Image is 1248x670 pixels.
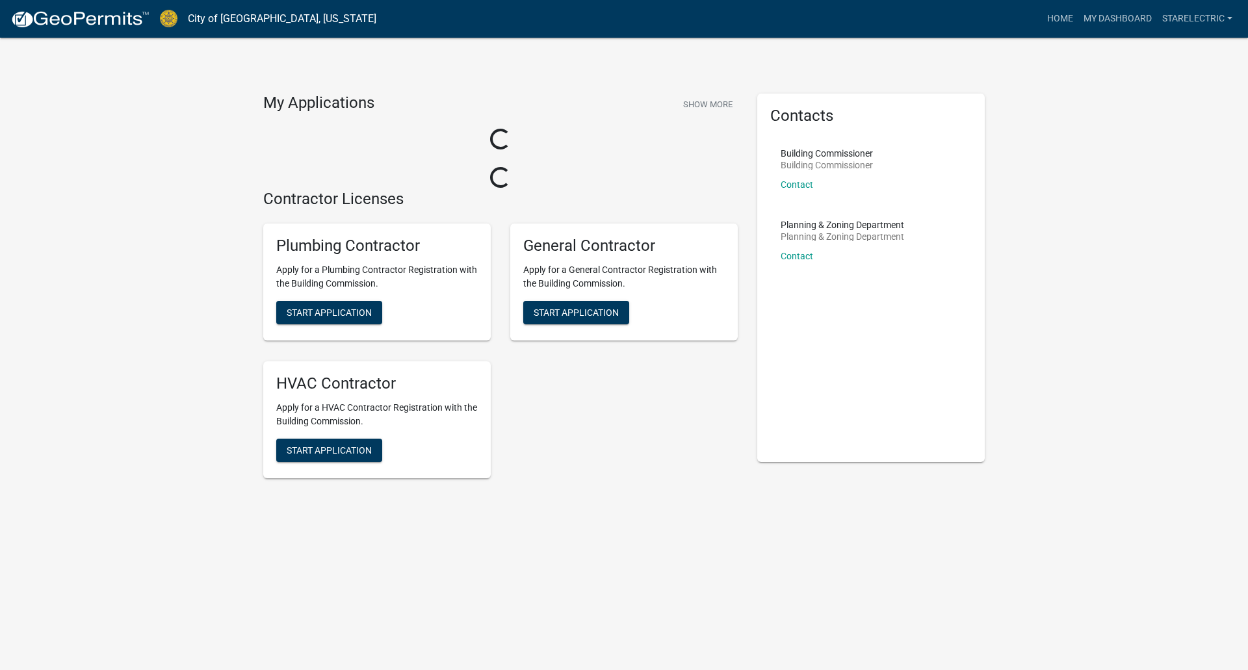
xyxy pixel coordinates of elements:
button: Show More [678,94,738,115]
a: Contact [781,251,813,261]
h5: Plumbing Contractor [276,237,478,255]
a: My Dashboard [1078,6,1157,31]
h5: Contacts [770,107,972,125]
h5: HVAC Contractor [276,374,478,393]
h4: Contractor Licenses [263,190,738,209]
p: Apply for a Plumbing Contractor Registration with the Building Commission. [276,263,478,290]
p: Building Commissioner [781,161,873,170]
span: Start Application [534,307,619,318]
h4: My Applications [263,94,374,113]
button: Start Application [276,301,382,324]
a: City of [GEOGRAPHIC_DATA], [US_STATE] [188,8,376,30]
p: Planning & Zoning Department [781,232,904,241]
p: Planning & Zoning Department [781,220,904,229]
a: Contact [781,179,813,190]
img: City of Jeffersonville, Indiana [160,10,177,27]
h5: General Contractor [523,237,725,255]
p: Apply for a General Contractor Registration with the Building Commission. [523,263,725,290]
a: StarElectric [1157,6,1238,31]
a: Home [1042,6,1078,31]
span: Start Application [287,307,372,318]
button: Start Application [276,439,382,462]
button: Start Application [523,301,629,324]
p: Apply for a HVAC Contractor Registration with the Building Commission. [276,401,478,428]
span: Start Application [287,445,372,455]
p: Building Commissioner [781,149,873,158]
